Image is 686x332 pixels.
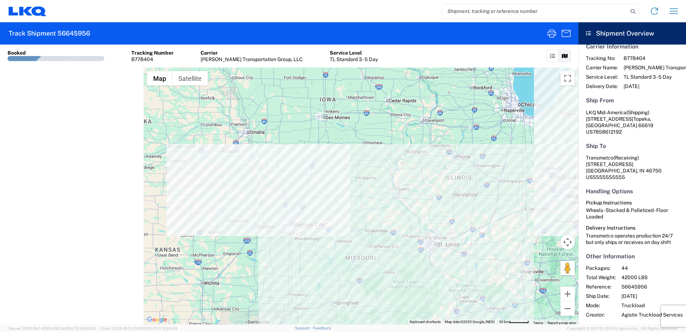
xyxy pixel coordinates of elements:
[621,283,683,290] span: 56645956
[586,293,616,299] span: Ship Date:
[560,235,575,249] button: Map camera controls
[578,22,686,45] header: Shipment Overview
[621,312,683,318] span: Agistix Truckload Services
[9,29,90,38] h2: Track Shipment 56645956
[442,4,628,18] input: Shipment, tracking or reference number
[560,71,575,86] button: Toggle fullscreen view
[586,97,678,104] h5: Ship From
[586,274,616,281] span: Total Weight:
[586,143,678,149] h5: Ship To
[586,188,678,195] h5: Handling Options
[621,293,683,299] span: [DATE]
[586,207,678,220] div: Wheels - Stacked & Palletized - Floor Loaded
[330,50,378,56] div: Service Level
[586,110,626,115] span: LKQ Mid-America
[313,326,331,330] a: Feedback
[586,200,678,206] h6: Pickup Instructions
[131,56,174,63] div: 8778404
[533,321,543,325] a: Terms
[66,326,97,331] span: [DATE] 09:50:32
[586,64,618,71] span: Carrier Name:
[567,325,677,332] span: Copyright © [DATE]-[DATE] Agistix Inc., All Rights Reserved
[586,155,639,167] span: Transmetco [STREET_ADDRESS]
[295,326,313,330] a: Support
[560,261,575,275] button: Drag Pegman onto the map to open Street View
[621,302,683,309] span: Truckload
[9,326,97,331] span: Server: 2025.18.0-659fc4323ef
[145,315,169,324] img: Google
[614,155,639,161] span: (Receiving)
[330,56,378,63] div: TL Standard 3 - 5 Day
[586,265,616,271] span: Packages:
[586,302,616,309] span: Mode:
[621,265,683,271] span: 44
[131,50,174,56] div: Tracking Number
[586,232,678,245] div: Transmetco operates production 24/7 but only ships or receives on day shift
[172,71,208,86] button: Show satellite imagery
[8,50,26,56] div: Booked
[586,312,616,318] span: Creator:
[145,315,169,324] a: Open this area in Google Maps (opens a new window)
[621,274,683,281] span: 42000 LBS
[586,43,678,50] h5: Carrier Information
[586,225,678,231] h6: Delivery Instructions
[593,174,625,180] span: 5555555555
[147,71,172,86] button: Show street map
[410,319,441,324] button: Keyboard shortcuts
[586,283,616,290] span: Reference:
[586,253,678,260] h5: Other Information
[499,320,509,324] span: 50 km
[497,319,531,324] button: Map Scale: 50 km per 51 pixels
[626,110,649,115] span: (Shipping)
[560,287,575,301] button: Zoom in
[586,55,618,61] span: Tracking No:
[586,109,678,135] address: Topeka, [GEOGRAPHIC_DATA] 66619 US
[201,50,303,56] div: Carrier
[586,74,618,80] span: Service Level:
[586,155,678,180] address: [GEOGRAPHIC_DATA], IN 46750 US
[445,320,495,324] span: Map data ©2025 Google, INEGI
[548,321,576,325] a: Report a map error
[593,129,622,135] span: 7858612192
[201,56,303,63] div: [PERSON_NAME] Transportation Group, LLC
[100,326,177,331] span: Client: 2025.18.0-27d3021
[586,116,633,122] span: [STREET_ADDRESS]
[560,301,575,316] button: Zoom out
[586,83,618,89] span: Delivery Date:
[148,326,177,331] span: [DATE] 10:20:09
